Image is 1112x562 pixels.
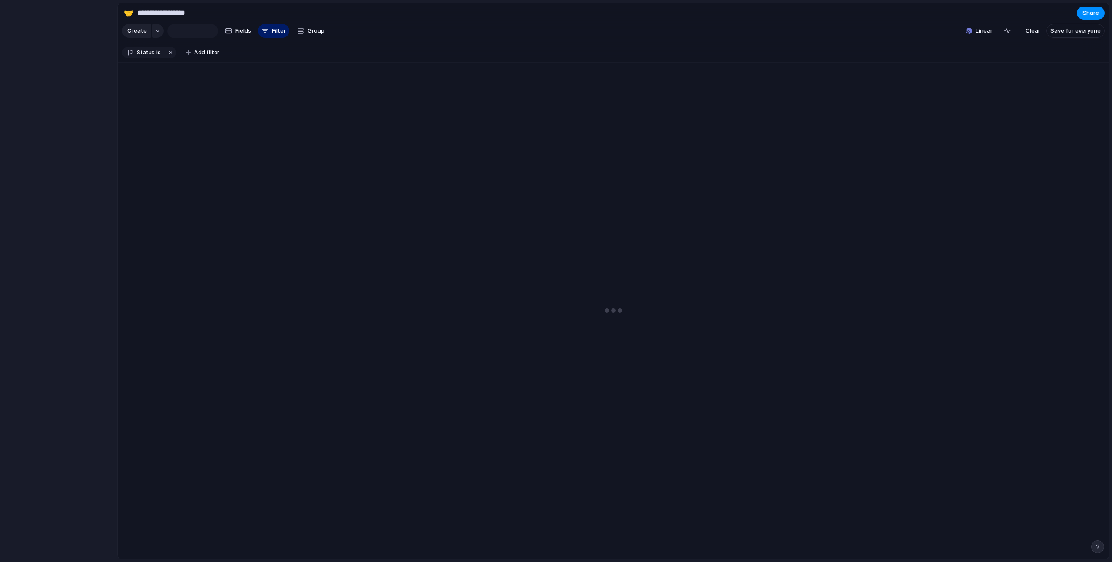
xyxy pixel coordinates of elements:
div: 🤝 [124,7,133,19]
span: Create [127,26,147,35]
button: Share [1077,7,1105,20]
button: Group [293,24,329,38]
button: 🤝 [122,6,136,20]
span: Add filter [194,49,219,56]
span: Clear [1026,26,1040,35]
span: Status [137,49,155,56]
button: Filter [258,24,289,38]
button: is [155,48,162,57]
span: is [156,49,161,56]
span: Group [308,26,324,35]
button: Clear [1022,24,1044,38]
span: Share [1082,9,1099,17]
span: Filter [272,26,286,35]
button: Save for everyone [1046,24,1105,38]
button: Create [122,24,151,38]
button: Add filter [181,46,225,59]
button: Fields [222,24,255,38]
span: Linear [976,26,993,35]
button: Linear [963,24,996,37]
span: Save for everyone [1050,26,1101,35]
span: Fields [235,26,251,35]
